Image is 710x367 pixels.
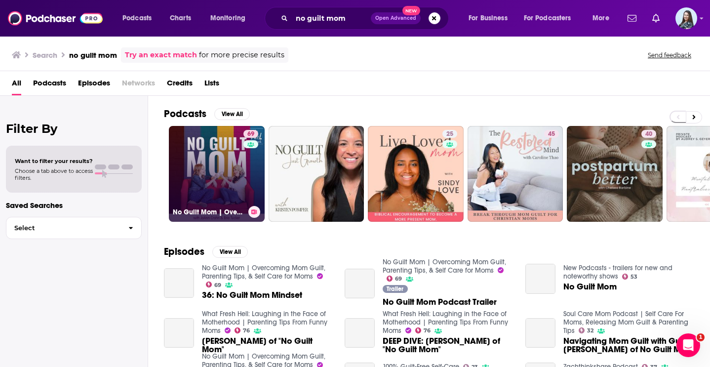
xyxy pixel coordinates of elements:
[167,75,193,95] span: Credits
[214,283,221,287] span: 69
[368,126,464,222] a: 25
[164,268,194,298] a: 36: No Guilt Mom Mindset
[469,11,508,25] span: For Business
[624,10,640,27] a: Show notifications dropdown
[675,7,697,29] span: Logged in as brookefortierpr
[12,75,21,95] a: All
[462,10,520,26] button: open menu
[424,328,431,333] span: 76
[622,274,638,280] a: 53
[169,126,265,222] a: 69No Guilt Mom | Overcoming Mom Guilt, Parenting Tips, & Self Care for Moms
[383,337,513,354] span: DEEP DIVE: [PERSON_NAME] of "No Guilt Mom"
[383,298,497,306] a: No Guilt Mom Podcast Trailer
[247,129,254,139] span: 69
[210,11,245,25] span: Monitoring
[212,246,248,258] button: View All
[645,129,652,139] span: 40
[697,333,705,341] span: 1
[345,318,375,348] a: DEEP DIVE: JoAnn Crohn of "No Guilt Mom"
[33,50,57,60] h3: Search
[202,291,302,299] a: 36: No Guilt Mom Mindset
[116,10,164,26] button: open menu
[122,11,152,25] span: Podcasts
[235,327,250,333] a: 76
[563,337,694,354] span: Navigating Mom Guilt with Guest [PERSON_NAME] of No Guilt Mom
[631,275,637,279] span: 53
[544,130,559,138] a: 45
[164,245,204,258] h2: Episodes
[125,49,197,61] a: Try an exact match
[524,11,571,25] span: For Podcasters
[641,130,656,138] a: 40
[202,310,327,335] a: What Fresh Hell: Laughing in the Face of Motherhood | Parenting Tips From Funny Moms
[204,75,219,95] a: Lists
[164,245,248,258] a: EpisodesView All
[468,126,563,222] a: 45
[345,269,375,299] a: No Guilt Mom Podcast Trailer
[446,129,453,139] span: 25
[8,9,103,28] img: Podchaser - Follow, Share and Rate Podcasts
[375,16,416,21] span: Open Advanced
[15,158,93,164] span: Want to filter your results?
[202,337,333,354] a: JoAnn Crohn of "No Guilt Mom"
[202,264,325,281] a: No Guilt Mom | Overcoming Mom Guilt, Parenting Tips, & Self Care for Moms
[202,337,333,354] span: [PERSON_NAME] of "No Guilt Mom"
[78,75,110,95] a: Episodes
[164,318,194,348] a: JoAnn Crohn of "No Guilt Mom"
[587,328,593,333] span: 32
[243,328,250,333] span: 76
[579,327,594,333] a: 32
[676,333,700,357] iframe: Intercom live chat
[122,75,155,95] span: Networks
[563,283,617,291] a: No Guilt Mom
[395,277,402,281] span: 69
[15,167,93,181] span: Choose a tab above to access filters.
[203,10,258,26] button: open menu
[645,51,694,59] button: Send feedback
[648,10,664,27] a: Show notifications dropdown
[383,258,506,275] a: No Guilt Mom | Overcoming Mom Guilt, Parenting Tips, & Self Care for Moms
[170,11,191,25] span: Charts
[206,282,222,287] a: 69
[164,108,250,120] a: PodcastsView All
[214,108,250,120] button: View All
[567,126,663,222] a: 40
[548,129,555,139] span: 45
[563,337,694,354] a: Navigating Mom Guilt with Guest JoAnn Crohn of No Guilt Mom
[442,130,457,138] a: 25
[199,49,284,61] span: for more precise results
[6,225,120,231] span: Select
[274,7,458,30] div: Search podcasts, credits, & more...
[383,337,513,354] a: DEEP DIVE: JoAnn Crohn of "No Guilt Mom"
[586,10,622,26] button: open menu
[387,276,402,282] a: 69
[387,286,403,292] span: Trailer
[173,208,244,216] h3: No Guilt Mom | Overcoming Mom Guilt, Parenting Tips, & Self Care for Moms
[592,11,609,25] span: More
[69,50,117,60] h3: no guilt mom
[415,327,431,333] a: 76
[292,10,371,26] input: Search podcasts, credits, & more...
[6,122,142,136] h2: Filter By
[163,10,197,26] a: Charts
[517,10,586,26] button: open menu
[383,310,508,335] a: What Fresh Hell: Laughing in the Face of Motherhood | Parenting Tips From Funny Moms
[371,12,421,24] button: Open AdvancedNew
[525,264,555,294] a: No Guilt Mom
[6,217,142,239] button: Select
[675,7,697,29] img: User Profile
[563,264,672,281] a: New Podcasts - trailers for new and noteworthy shows
[563,310,688,335] a: Soul Care Mom Podcast | Self Care For Moms, Releasing Mom Guilt & Parenting Tips
[33,75,66,95] a: Podcasts
[164,108,206,120] h2: Podcasts
[402,6,420,15] span: New
[525,318,555,348] a: Navigating Mom Guilt with Guest JoAnn Crohn of No Guilt Mom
